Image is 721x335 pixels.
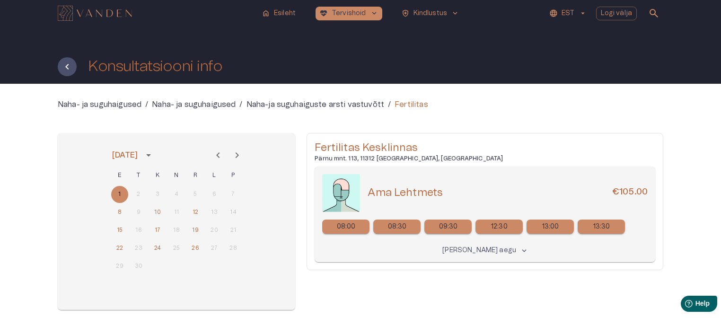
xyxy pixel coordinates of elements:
[388,222,407,232] p: 08:30
[593,222,610,232] p: 13:30
[612,186,648,200] h6: €105.00
[491,222,508,232] p: 12:30
[225,166,242,185] span: pühapäev
[648,8,659,19] span: search
[440,244,530,257] button: [PERSON_NAME] aegukeyboard_arrow_down
[368,186,443,200] h5: Ama Lehtmets
[647,292,721,318] iframe: Help widget launcher
[373,220,421,234] div: 08:30
[149,204,166,221] button: 10
[424,220,472,234] div: 09:30
[111,186,128,203] button: 1
[187,222,204,239] button: 19
[58,57,77,76] button: Tagasi
[596,7,637,20] button: Logi välja
[258,7,300,20] button: homeEsileht
[152,99,236,110] a: Naha- ja suguhaigused
[274,9,296,18] p: Esileht
[644,4,663,23] button: open search modal
[395,99,428,110] p: Fertilitas
[322,220,369,234] div: 08:00
[88,58,222,75] h1: Konsultatsiooni info
[187,240,204,257] button: 26
[187,166,204,185] span: reede
[601,9,633,18] p: Logi välja
[475,220,523,234] a: Select new timeslot for rescheduling
[187,204,204,221] button: 12
[401,9,410,18] span: health_and_safety
[262,9,270,18] span: home
[316,7,382,20] button: ecg_heartTervishoidkeyboard_arrow_down
[209,146,228,165] button: Previous month
[315,141,655,155] h5: Fertilitas Kesklinnas
[442,246,516,256] p: [PERSON_NAME] aegu
[451,9,459,18] span: keyboard_arrow_down
[149,166,166,185] span: kolmapäev
[58,6,132,21] img: Vanden logo
[475,220,523,234] div: 12:30
[322,220,369,234] a: Select new timeslot for rescheduling
[315,155,655,163] h6: Pärnu mnt. 113, 11312 [GEOGRAPHIC_DATA], [GEOGRAPHIC_DATA]
[337,222,356,232] p: 08:00
[149,240,166,257] button: 24
[527,220,574,234] div: 13:00
[424,220,472,234] a: Select new timeslot for rescheduling
[578,220,625,234] div: 13:30
[206,166,223,185] span: laupäev
[332,9,366,18] p: Tervishoid
[58,7,254,20] a: Navigate to homepage
[168,166,185,185] span: neljapäev
[542,222,559,232] p: 13:00
[239,99,242,110] p: /
[149,222,166,239] button: 17
[111,222,128,239] button: 15
[130,166,147,185] span: teisipäev
[413,9,448,18] p: Kindlustus
[520,247,528,255] span: keyboard_arrow_down
[548,7,588,20] button: EST
[373,220,421,234] a: Select new timeslot for rescheduling
[111,204,128,221] button: 8
[141,147,157,163] button: calendar view is open, switch to year view
[397,7,464,20] button: health_and_safetyKindlustuskeyboard_arrow_down
[111,166,128,185] span: esmaspäev
[322,174,360,212] img: doctorPlaceholder-c7454151.jpeg
[439,222,458,232] p: 09:30
[388,99,391,110] p: /
[578,220,625,234] a: Select new timeslot for rescheduling
[111,240,128,257] button: 22
[527,220,574,234] a: Select new timeslot for rescheduling
[319,9,328,18] span: ecg_heart
[145,99,148,110] p: /
[228,146,246,165] button: Next month
[58,99,141,110] a: Naha- ja suguhaigused
[112,150,138,161] div: [DATE]
[246,99,384,110] a: Naha-ja suguhaiguste arsti vastuvõtt
[562,9,574,18] p: EST
[370,9,378,18] span: keyboard_arrow_down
